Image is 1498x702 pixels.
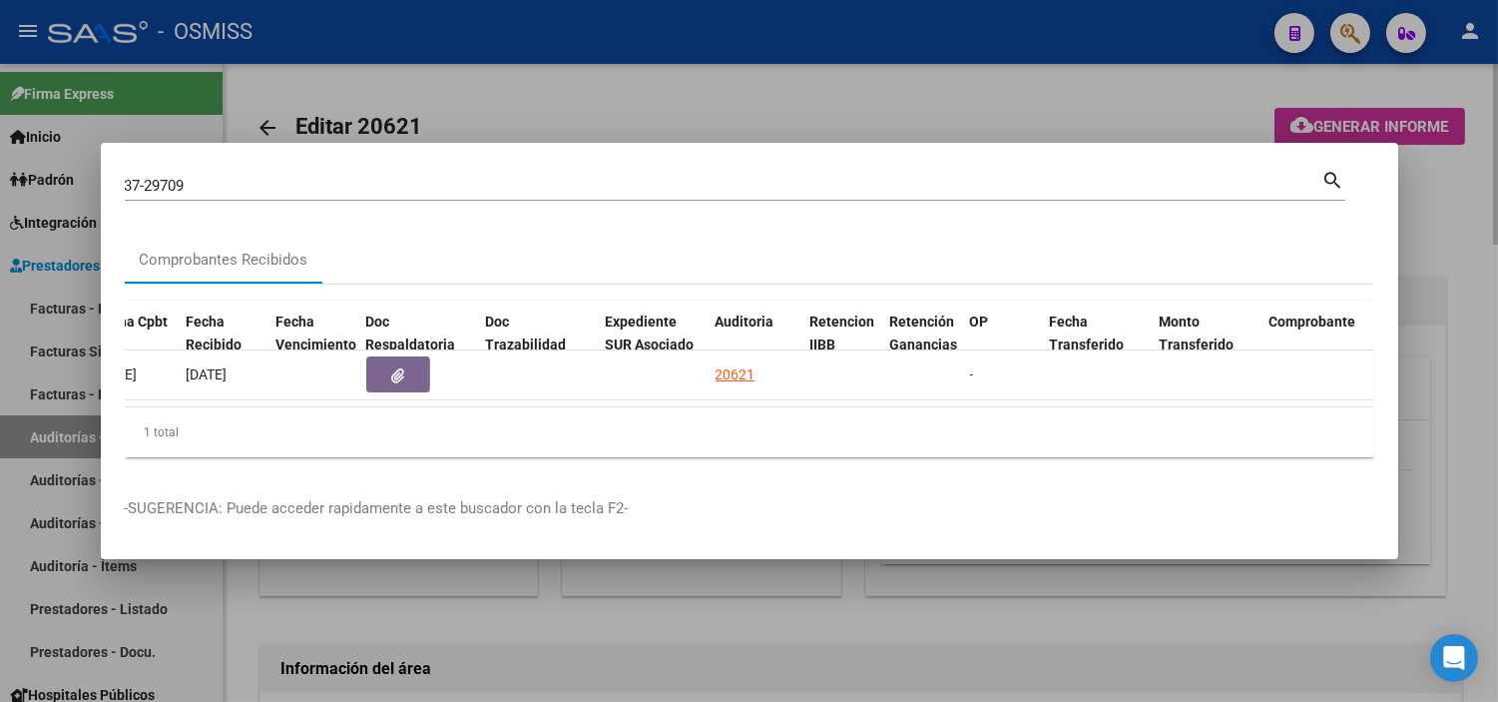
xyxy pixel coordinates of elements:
[801,301,881,388] datatable-header-cell: Retencion IIBB
[969,314,988,330] span: OP
[809,314,874,352] span: Retencion IIBB
[1268,314,1355,330] span: Comprobante
[477,301,597,388] datatable-header-cell: Doc Trazabilidad
[187,366,228,382] span: [DATE]
[970,366,974,382] span: -
[178,301,267,388] datatable-header-cell: Fecha Recibido
[597,301,707,388] datatable-header-cell: Expediente SUR Asociado
[125,497,1374,520] p: -SUGERENCIA: Puede acceder rapidamente a este buscador con la tecla F2-
[605,314,694,352] span: Expediente SUR Asociado
[961,301,1041,388] datatable-header-cell: OP
[716,363,755,386] div: 20621
[1151,301,1260,388] datatable-header-cell: Monto Transferido
[715,314,773,330] span: Auditoria
[88,301,178,388] datatable-header-cell: Fecha Cpbt
[881,301,961,388] datatable-header-cell: Retención Ganancias
[707,301,801,388] datatable-header-cell: Auditoria
[365,314,455,352] span: Doc Respaldatoria
[1041,301,1151,388] datatable-header-cell: Fecha Transferido
[357,301,477,388] datatable-header-cell: Doc Respaldatoria
[1049,314,1124,352] span: Fecha Transferido
[1430,634,1478,682] div: Open Intercom Messenger
[96,314,168,330] span: Fecha Cpbt
[889,314,957,352] span: Retención Ganancias
[267,301,357,388] datatable-header-cell: Fecha Vencimiento
[1322,167,1345,191] mat-icon: search
[140,249,308,272] div: Comprobantes Recibidos
[275,314,356,352] span: Fecha Vencimiento
[485,314,566,352] span: Doc Trazabilidad
[125,407,1374,457] div: 1 total
[1260,301,1440,388] datatable-header-cell: Comprobante
[186,314,242,352] span: Fecha Recibido
[1159,314,1234,352] span: Monto Transferido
